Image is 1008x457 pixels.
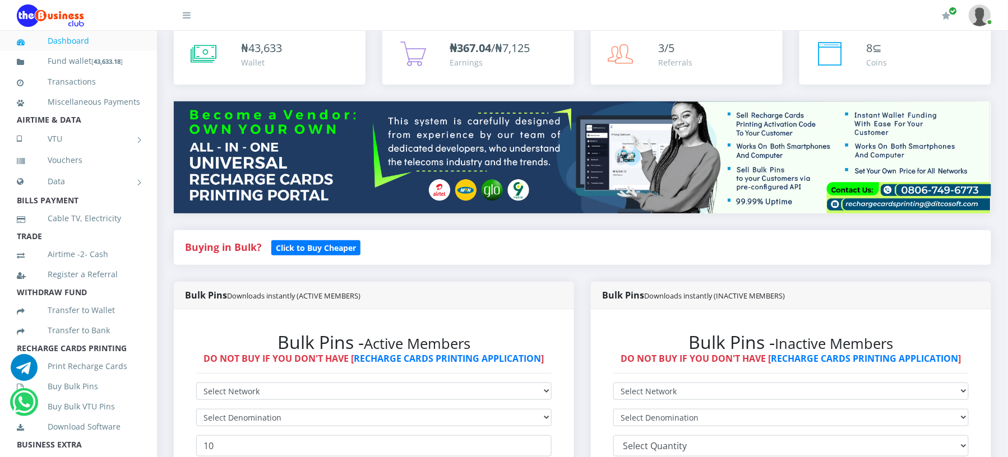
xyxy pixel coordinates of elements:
[17,69,140,95] a: Transactions
[174,29,366,85] a: ₦43,633 Wallet
[591,29,783,85] a: 3/5 Referrals
[450,40,491,55] b: ₦367.04
[204,352,544,365] strong: DO NOT BUY IF YOU DON'T HAVE [ ]
[174,101,991,213] img: multitenant_rcp.png
[942,11,951,20] i: Renew/Upgrade Subscription
[196,332,552,353] h2: Bulk Pins -
[949,7,958,15] span: Renew/Upgrade Subscription
[185,289,360,301] strong: Bulk Pins
[775,334,894,353] small: Inactive Members
[354,352,542,365] a: RECHARGE CARDS PRINTING APPLICATION
[227,291,360,301] small: Downloads instantly (ACTIVE MEMBERS)
[17,297,140,323] a: Transfer to Wallet
[17,125,140,153] a: VTU
[867,57,887,68] div: Coins
[644,291,785,301] small: Downloads instantly (INACTIVE MEMBERS)
[241,57,282,68] div: Wallet
[382,29,574,85] a: ₦367.04/₦7,125 Earnings
[17,48,140,74] a: Fund wallet[43,633.18]
[867,40,873,55] span: 8
[196,435,552,456] input: Enter Quantity
[94,57,121,66] b: 43,633.18
[364,334,470,353] small: Active Members
[17,206,140,231] a: Cable TV, Electricity
[17,318,140,343] a: Transfer to Bank
[658,40,674,55] span: 3/5
[185,240,261,254] strong: Buying in Bulk?
[17,353,140,379] a: Print Recharge Cards
[271,240,360,254] a: Click to Buy Cheaper
[17,28,140,54] a: Dashboard
[17,89,140,115] a: Miscellaneous Payments
[11,362,38,381] a: Chat for support
[969,4,991,26] img: User
[276,243,356,253] b: Click to Buy Cheaper
[17,241,140,267] a: Airtime -2- Cash
[867,40,887,57] div: ⊆
[658,57,692,68] div: Referrals
[17,394,140,419] a: Buy Bulk VTU Pins
[450,57,530,68] div: Earnings
[241,40,282,57] div: ₦
[248,40,282,55] span: 43,633
[17,147,140,173] a: Vouchers
[17,167,140,195] a: Data
[450,40,530,55] span: /₦7,125
[91,57,123,66] small: [ ]
[771,352,959,365] a: RECHARGE CARDS PRINTING APPLICATION
[17,414,140,440] a: Download Software
[602,289,785,301] strong: Bulk Pins
[613,332,969,353] h2: Bulk Pins -
[17,262,140,287] a: Register a Referral
[12,397,35,416] a: Chat for support
[17,4,84,27] img: Logo
[621,352,961,365] strong: DO NOT BUY IF YOU DON'T HAVE [ ]
[17,374,140,399] a: Buy Bulk Pins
